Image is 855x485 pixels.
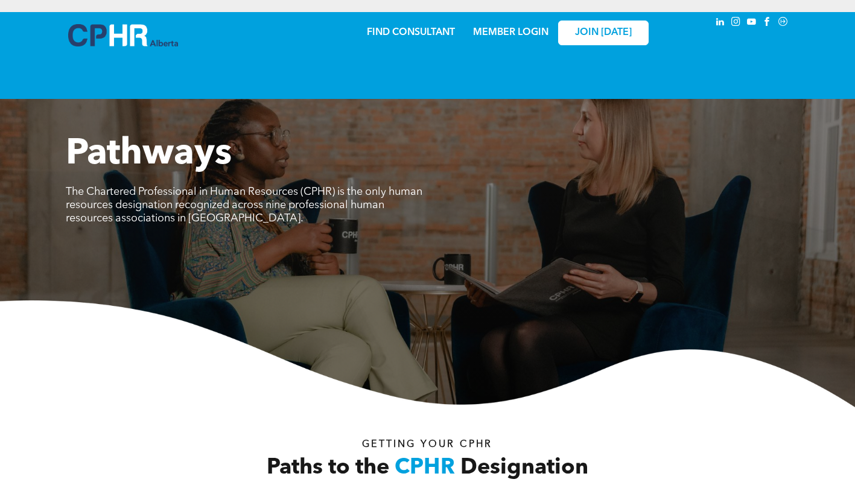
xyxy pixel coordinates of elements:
[575,27,632,39] span: JOIN [DATE]
[761,15,774,31] a: facebook
[729,15,743,31] a: instagram
[714,15,727,31] a: linkedin
[367,28,455,37] a: FIND CONSULTANT
[745,15,758,31] a: youtube
[267,457,389,479] span: Paths to the
[362,440,492,449] span: Getting your Cphr
[66,136,232,173] span: Pathways
[66,186,422,224] span: The Chartered Professional in Human Resources (CPHR) is the only human resources designation reco...
[777,15,790,31] a: Social network
[558,21,649,45] a: JOIN [DATE]
[68,24,178,46] img: A blue and white logo for cp alberta
[460,457,588,479] span: Designation
[395,457,455,479] span: CPHR
[473,28,548,37] a: MEMBER LOGIN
